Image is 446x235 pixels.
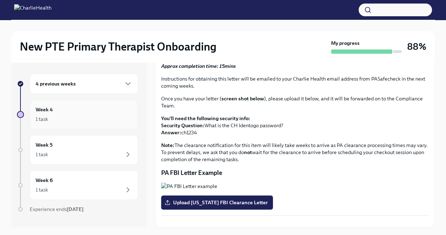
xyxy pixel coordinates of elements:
[244,149,252,155] strong: not
[161,115,429,136] p: What is the CH Identogo password? ch1234
[161,95,429,109] p: Once you have your letter ( ), please upload it below, and it will be forwarded on to the Complia...
[36,116,48,123] div: 1 task
[161,115,250,122] strong: You'll need the following security info:
[161,142,429,163] p: The clearance notification for this item will likely take weeks to arrive as PA clearance process...
[36,186,48,193] div: 1 task
[221,95,264,102] strong: screen shot below
[331,40,360,47] strong: My progress
[36,141,53,149] h6: Week 5
[161,75,429,89] p: Instructions for obtaining this letter will be emailed to your Charlie Health email address from ...
[17,100,138,129] a: Week 41 task
[20,40,216,54] h2: New PTE Primary Therapist Onboarding
[14,4,51,16] img: CharlieHealth
[36,106,53,113] h6: Week 4
[161,169,429,177] p: PA FBI Letter Example
[36,176,53,184] h6: Week 6
[161,63,236,69] strong: Approx completion time: 15mins
[407,40,426,53] h3: 88%
[161,183,429,190] button: Zoom image
[17,135,138,165] a: Week 51 task
[30,206,84,212] span: Experience ends
[17,170,138,200] a: Week 61 task
[161,129,181,136] strong: Answer:
[161,195,273,210] label: Upload [US_STATE] FBI Clearance Letter
[166,199,268,206] span: Upload [US_STATE] FBI Clearance Letter
[36,80,76,88] h6: 4 previous weeks
[30,74,138,94] div: 4 previous weeks
[161,142,175,148] strong: Note:
[161,122,204,129] strong: Security Question:
[67,206,84,212] strong: [DATE]
[36,151,48,158] div: 1 task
